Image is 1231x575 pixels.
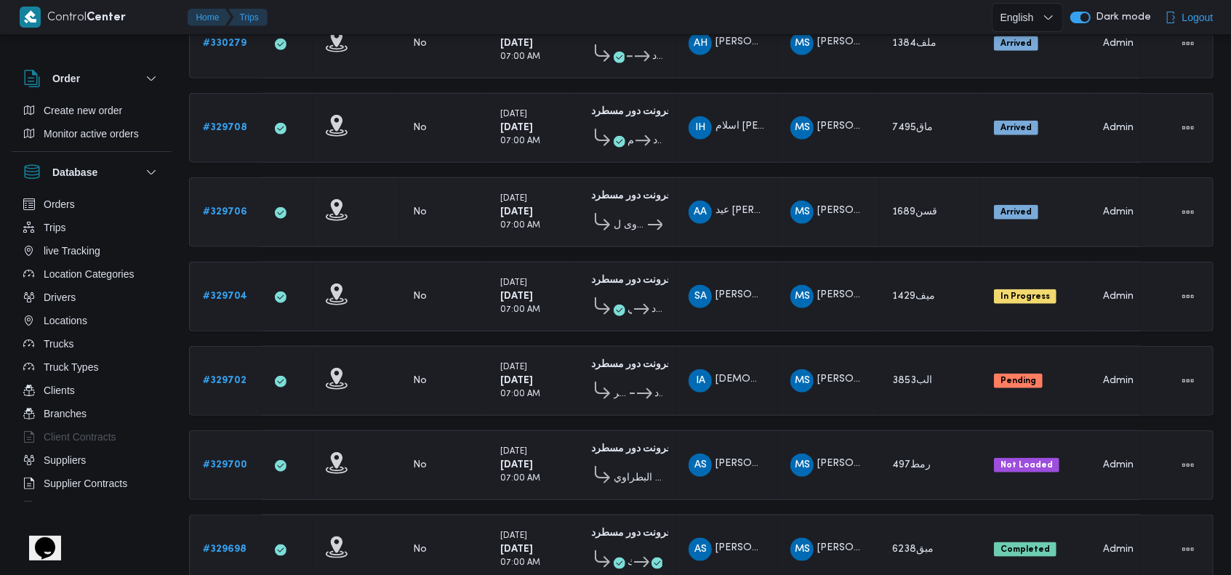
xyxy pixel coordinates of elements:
div: Muhammad Slah Abadalltaif Alshrif [790,454,814,477]
span: Pending [994,374,1043,388]
span: live Tracking [44,242,100,260]
small: [DATE] [500,363,527,371]
button: Devices [17,495,166,518]
span: قسم الزمالك [627,554,632,571]
span: قسن1689 [892,207,937,217]
span: فرونت دور مسطرد [654,385,662,403]
span: Supplier Contracts [44,475,127,492]
small: 07:00 AM [500,306,540,314]
button: Trips [17,216,166,239]
b: Completed [1001,545,1050,554]
div: No [413,37,427,50]
button: Actions [1176,201,1200,224]
span: الب3853 [892,376,932,385]
span: Drivers [44,289,76,306]
span: رمط497 [892,460,931,470]
div: Muhammad Slah Abadalltaif Alshrif [790,201,814,224]
div: Ammad Hamdi Khatab Ghlab [689,32,712,55]
span: [PERSON_NAME] [817,459,900,469]
span: Admin [1103,39,1134,48]
span: [PERSON_NAME] [817,206,900,216]
span: Admin [1103,544,1134,554]
small: 07:00 AM [500,222,540,230]
b: # 329702 [203,376,246,385]
b: فرونت دور مسطرد [591,191,672,201]
span: [PERSON_NAME] [817,544,900,553]
b: فرونت دور مسطرد [591,107,672,116]
span: Arrived [994,205,1038,220]
div: Aid Abadalnabi Abadaliqadr Bsaioni [689,201,712,224]
a: #329698 [203,541,246,558]
iframe: chat widget [15,517,61,560]
button: Orders [17,193,166,216]
b: [DATE] [500,207,533,217]
b: [DATE] [500,39,533,48]
span: [DEMOGRAPHIC_DATA] [PERSON_NAME] [PERSON_NAME] [715,375,1003,385]
button: Actions [1176,285,1200,308]
span: Suppliers [44,451,86,469]
b: Arrived [1001,39,1032,48]
span: [PERSON_NAME] [715,544,798,553]
button: Database [23,164,160,181]
div: Salam Alsaid Isamaail Mahmood [689,285,712,308]
span: فرونت دور مسطرد [651,301,662,318]
div: Database [12,193,172,507]
a: #330279 [203,35,246,52]
span: [PERSON_NAME] [817,375,900,385]
span: AA [694,201,707,224]
button: Location Categories [17,262,166,286]
button: Client Contracts [17,425,166,449]
button: Home [188,9,231,26]
span: IA [696,369,705,393]
span: [PERSON_NAME] [817,291,900,300]
span: عيد [PERSON_NAME] [715,206,815,216]
span: [PERSON_NAME] [817,38,900,47]
a: #329702 [203,372,246,390]
button: Actions [1176,116,1200,140]
small: [DATE] [500,110,527,118]
span: Arrived [994,121,1038,135]
div: Isalam Asam Muhammad Tair Albr Ibrahem [689,369,712,393]
div: No [413,121,427,134]
button: Order [23,70,160,87]
small: 07:00 AM [500,559,540,567]
b: [DATE] [500,460,533,470]
div: No [413,206,427,219]
span: Trips [44,219,66,236]
span: SA [694,285,707,308]
span: AH [694,32,707,55]
b: فرونت دور مسطرد [591,276,672,285]
b: In Progress [1001,292,1050,301]
button: Clients [17,379,166,402]
span: Admin [1103,460,1134,470]
b: Pending [1001,377,1036,385]
span: Arrived [994,36,1038,51]
div: Aizat Saaid Ahmad Abwahamd [689,538,712,561]
b: # 329698 [203,544,246,554]
span: MS [795,538,810,561]
small: 07:00 AM [500,475,540,483]
span: Devices [44,498,80,515]
b: Arrived [1001,208,1032,217]
span: Admin [1103,123,1134,132]
span: سيركل كيه البطراوي [614,470,662,487]
small: [DATE] [500,448,527,456]
a: #329708 [203,119,247,137]
a: #329704 [203,288,247,305]
span: Create new order [44,102,122,119]
small: 07:00 AM [500,53,540,61]
b: # 329706 [203,207,247,217]
b: فرونت دور مسطرد [591,444,672,454]
button: Suppliers [17,449,166,472]
span: قسم المقطم [627,132,633,150]
span: [PERSON_NAME] [715,291,798,300]
button: Create new order [17,99,166,122]
span: Completed [994,542,1056,557]
span: مبق6238 [892,544,934,554]
button: Actions [1176,32,1200,55]
span: Locations [44,312,87,329]
span: ملف1384 [892,39,937,48]
button: Branches [17,402,166,425]
a: #329700 [203,457,247,474]
b: فرونت دور مسطرد [591,528,672,538]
